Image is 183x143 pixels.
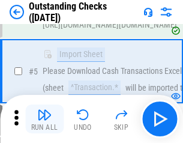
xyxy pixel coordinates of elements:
[57,47,105,62] div: Import Sheet
[29,1,139,23] div: Outstanding Checks ([DATE])
[37,108,52,122] img: Run All
[159,5,173,19] img: Settings menu
[74,124,92,131] div: Undo
[76,108,90,122] img: Undo
[114,124,129,131] div: Skip
[43,84,64,93] div: (sheet
[31,124,58,131] div: Run All
[150,109,169,129] img: Main button
[143,7,153,17] img: Support
[25,105,64,133] button: Run All
[64,105,102,133] button: Undo
[114,108,128,122] img: Skip
[68,81,121,95] div: ^Transaction.*
[29,67,38,76] span: # 5
[102,105,140,133] button: Skip
[10,5,24,19] img: Back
